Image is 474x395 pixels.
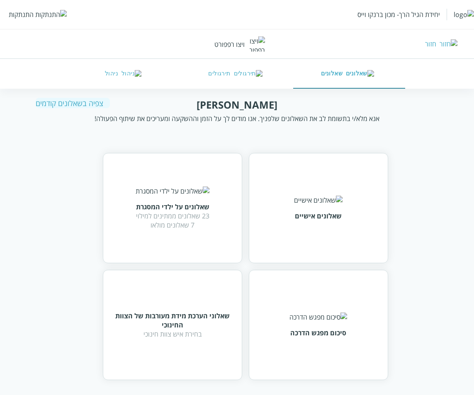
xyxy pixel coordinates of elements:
div: יחידת הגיל הרך- מכון ברנקו וייס [357,10,440,19]
img: סיכום מפגש הדרכה [289,313,347,322]
button: שאלונים [293,59,406,89]
img: logo [454,10,474,19]
div: חזור [425,39,436,48]
button: ניהול [69,59,181,89]
img: התנתקות [35,10,67,19]
div: אנא מלא/י בתשומת לב את השאלונים שלפניך. אנו מודים לך על הזמן וההשקעה ומעריכים את שיתוף הפעולה! [95,114,379,123]
div: בחירת איש צוות חינוכי [113,330,232,339]
div: שאלוני הערכת מידת מעורבות של הצוות החינוכי [113,311,232,330]
div: סיכום מפגש הדרכה [290,328,346,337]
div: התנתקות [9,10,34,19]
img: שאלונים על ילדי המסגרת [136,187,209,196]
img: שאלונים [346,70,374,78]
img: שאלונים אישיים [294,196,343,205]
div: שאלונים על ילדי המסגרת [136,202,209,211]
img: ניהול [122,70,141,78]
div: שאלונים אישיים [295,211,342,221]
div: צפיה בשאלונים קודמים [36,98,110,108]
button: תירגולים [181,59,293,89]
div: [PERSON_NAME] [197,98,277,111]
img: חזור [440,39,457,48]
img: תירגולים [234,70,263,78]
div: 23 שאלונים ממתינים למילוי 7 שאלונים מולאו [136,211,209,230]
